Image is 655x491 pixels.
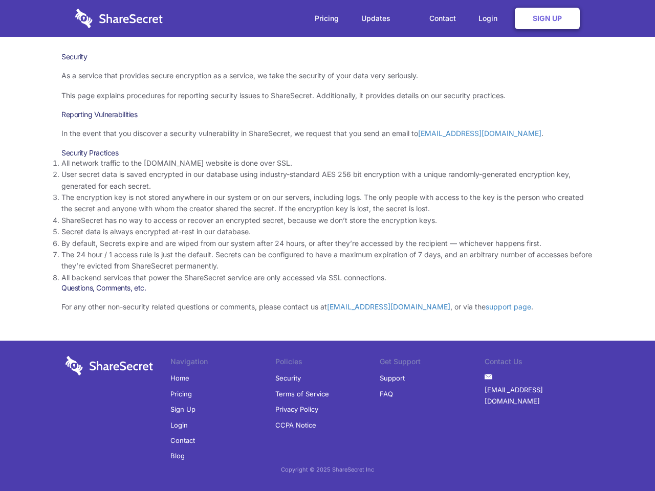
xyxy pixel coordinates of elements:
[170,417,188,433] a: Login
[275,386,329,401] a: Terms of Service
[61,272,594,283] li: All backend services that power the ShareSecret service are only accessed via SSL connections.
[61,148,594,158] h3: Security Practices
[75,9,163,28] img: logo-wordmark-white-trans-d4663122ce5f474addd5e946df7df03e33cb6a1c49d2221995e7729f52c070b2.svg
[170,370,189,386] a: Home
[327,302,450,311] a: [EMAIL_ADDRESS][DOMAIN_NAME]
[380,370,405,386] a: Support
[275,356,380,370] li: Policies
[419,3,466,34] a: Contact
[170,401,195,417] a: Sign Up
[61,238,594,249] li: By default, Secrets expire and are wiped from our system after 24 hours, or after they’re accesse...
[61,215,594,226] li: ShareSecret has no way to access or recover an encrypted secret, because we don’t store the encry...
[61,70,594,81] p: As a service that provides secure encryption as a service, we take the security of your data very...
[515,8,580,29] a: Sign Up
[61,169,594,192] li: User secret data is saved encrypted in our database using industry-standard AES 256 bit encryptio...
[275,417,316,433] a: CCPA Notice
[61,128,594,139] p: In the event that you discover a security vulnerability in ShareSecret, we request that you send ...
[486,302,531,311] a: support page
[170,386,192,401] a: Pricing
[380,386,393,401] a: FAQ
[61,52,594,61] h1: Security
[485,356,589,370] li: Contact Us
[61,226,594,237] li: Secret data is always encrypted at-rest in our database.
[170,356,275,370] li: Navigation
[304,3,349,34] a: Pricing
[468,3,513,34] a: Login
[170,448,185,463] a: Blog
[418,129,541,138] a: [EMAIL_ADDRESS][DOMAIN_NAME]
[61,158,594,169] li: All network traffic to the [DOMAIN_NAME] website is done over SSL.
[61,249,594,272] li: The 24 hour / 1 access rule is just the default. Secrets can be configured to have a maximum expi...
[65,356,153,375] img: logo-wordmark-white-trans-d4663122ce5f474addd5e946df7df03e33cb6a1c49d2221995e7729f52c070b2.svg
[61,90,594,101] p: This page explains procedures for reporting security issues to ShareSecret. Additionally, it prov...
[380,356,485,370] li: Get Support
[275,401,318,417] a: Privacy Policy
[61,192,594,215] li: The encryption key is not stored anywhere in our system or on our servers, including logs. The on...
[61,283,594,293] h3: Questions, Comments, etc.
[275,370,301,386] a: Security
[61,301,594,313] p: For any other non-security related questions or comments, please contact us at , or via the .
[485,382,589,409] a: [EMAIL_ADDRESS][DOMAIN_NAME]
[61,110,594,119] h3: Reporting Vulnerabilities
[170,433,195,448] a: Contact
